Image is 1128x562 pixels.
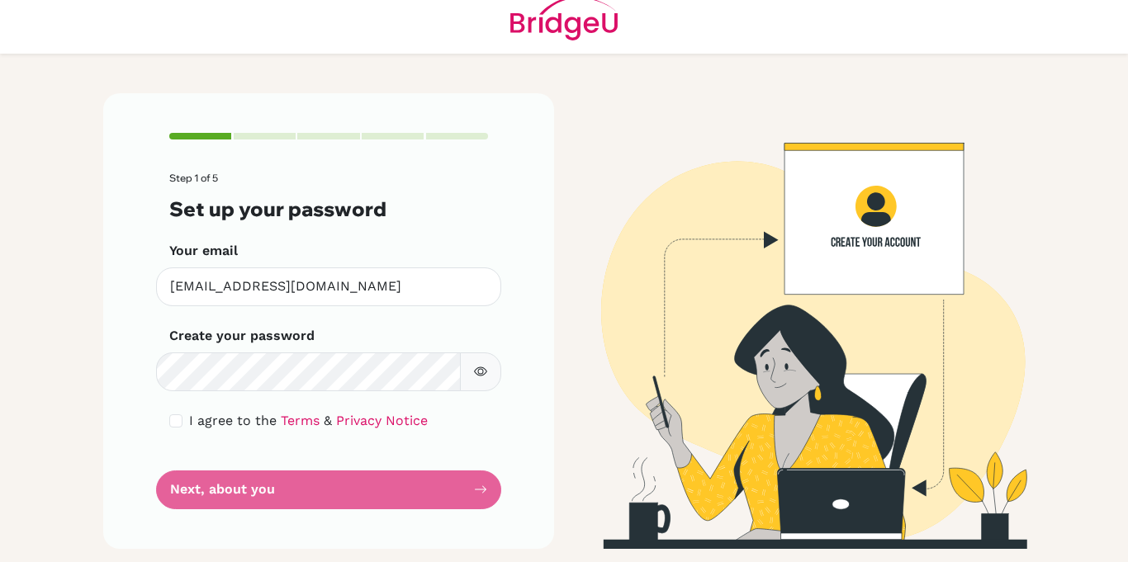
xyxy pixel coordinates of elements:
label: Your email [169,241,238,261]
span: Step 1 of 5 [169,172,218,184]
input: Insert your email* [156,267,501,306]
h3: Set up your password [169,197,488,221]
label: Create your password [169,326,315,346]
span: & [324,413,332,428]
span: I agree to the [189,413,277,428]
a: Terms [281,413,320,428]
a: Privacy Notice [336,413,428,428]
